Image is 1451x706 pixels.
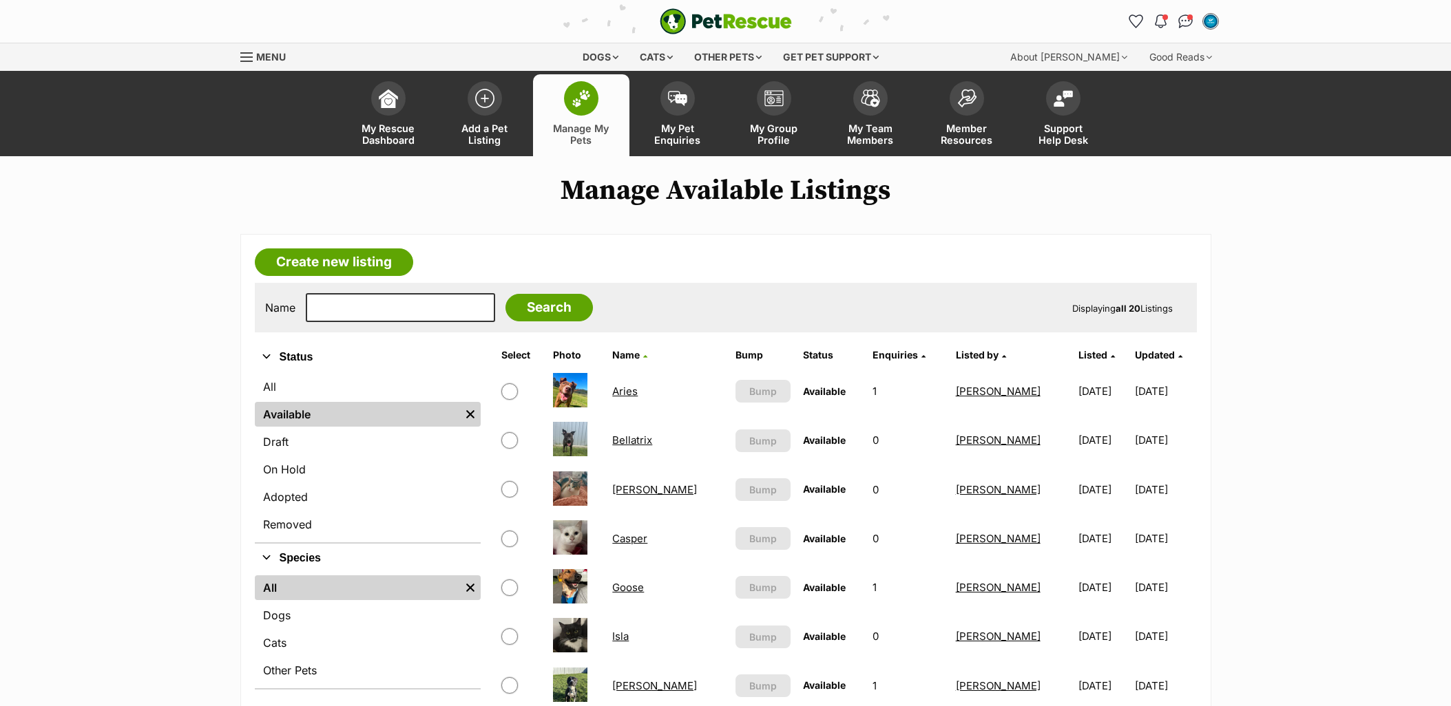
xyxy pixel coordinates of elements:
span: My Group Profile [743,122,805,146]
a: Aries [612,385,638,398]
button: Bump [735,380,791,403]
a: PetRescue [660,8,792,34]
a: Add a Pet Listing [437,74,533,156]
div: Other pets [685,43,771,71]
td: [DATE] [1135,416,1196,464]
th: Photo [547,344,605,366]
a: My Rescue Dashboard [340,74,437,156]
a: All [255,575,460,600]
td: [DATE] [1073,367,1134,415]
a: Draft [255,429,481,454]
span: Available [803,581,846,593]
div: Species [255,573,481,688]
span: My Pet Enquiries [647,122,709,146]
span: Bump [749,630,777,644]
button: Bump [735,478,791,501]
input: Search [505,294,593,321]
button: Bump [735,674,791,697]
a: Create new listing [255,248,413,276]
img: add-pet-listing-icon-0afa8454b4691262ce3f59096e99ab1cd57d4a30225e0717b998d2c9b9846f56.svg [475,89,494,108]
a: [PERSON_NAME] [612,483,697,496]
img: group-profile-icon-3fa3cf56718a62981997c0bc7e787c4b2cf8bcc04b72c1350f741eb67cf2f40e.svg [764,90,784,107]
a: Dogs [255,603,481,628]
td: 1 [867,564,948,611]
a: All [255,374,481,399]
span: Displaying Listings [1072,303,1173,314]
td: 0 [867,416,948,464]
a: Listed by [956,349,1006,361]
span: My Team Members [839,122,901,146]
img: manage-my-pets-icon-02211641906a0b7f246fdf0571729dbe1e7629f14944591b6c1af311fb30b64b.svg [572,89,591,107]
div: Status [255,372,481,542]
a: [PERSON_NAME] [956,581,1041,594]
a: Manage My Pets [533,74,629,156]
a: Support Help Desk [1015,74,1111,156]
span: Bump [749,678,777,693]
strong: all 20 [1116,303,1140,314]
span: Available [803,679,846,691]
span: Bump [749,482,777,497]
span: translation missing: en.admin.listings.index.attributes.enquiries [873,349,918,361]
img: team-members-icon-5396bd8760b3fe7c0b43da4ab00e1e3bb1a5d9ba89233759b79545d2d3fc5d0d.svg [861,89,880,107]
a: Removed [255,512,481,537]
td: [DATE] [1073,466,1134,513]
a: [PERSON_NAME] [956,630,1041,643]
a: Other Pets [255,658,481,683]
a: [PERSON_NAME] [956,679,1041,692]
a: My Pet Enquiries [629,74,726,156]
button: Bump [735,576,791,599]
th: Status [797,344,866,366]
span: Available [803,483,846,495]
span: Bump [749,580,777,595]
span: Available [803,533,846,544]
td: [DATE] [1073,612,1134,660]
a: Adopted [255,484,481,509]
span: Manage My Pets [550,122,612,146]
td: 1 [867,367,948,415]
td: 0 [867,466,948,513]
img: pet-enquiries-icon-7e3ad2cf08bfb03b45e93fb7055b45f3efa6380592205ae92323e6603595dc1f.svg [668,91,687,106]
a: Cats [255,630,481,655]
img: Emily Middleton profile pic [1204,14,1218,28]
a: Name [612,349,647,361]
a: Enquiries [873,349,926,361]
td: [DATE] [1135,367,1196,415]
span: Available [803,630,846,642]
a: Casper [612,532,647,545]
a: Listed [1078,349,1115,361]
div: Dogs [573,43,628,71]
span: My Rescue Dashboard [357,122,419,146]
img: help-desk-icon-fdf02630f3aa405de69fd3d07c3f3aa587a6932b1a1747fa1d2bba05be0121f9.svg [1054,90,1073,107]
button: Bump [735,527,791,550]
td: [DATE] [1073,515,1134,562]
div: Cats [630,43,682,71]
th: Bump [730,344,797,366]
img: member-resources-icon-8e73f808a243e03378d46382f2149f9095a855e16c252ad45f914b54edf8863c.svg [957,89,977,107]
button: Status [255,348,481,366]
span: Add a Pet Listing [454,122,516,146]
a: Member Resources [919,74,1015,156]
a: Favourites [1125,10,1147,32]
td: [DATE] [1135,564,1196,611]
span: Bump [749,531,777,546]
a: [PERSON_NAME] [612,679,697,692]
span: Listed [1078,349,1107,361]
a: [PERSON_NAME] [956,385,1041,398]
a: Available [255,402,460,427]
button: Species [255,549,481,567]
button: Bump [735,429,791,452]
img: notifications-46538b983faf8c2785f20acdc204bb7945ddae34d4c08c2a6579f10ce5e182be.svg [1155,14,1166,28]
div: About [PERSON_NAME] [1001,43,1137,71]
span: Support Help Desk [1032,122,1094,146]
td: [DATE] [1135,612,1196,660]
img: chat-41dd97257d64d25036548639549fe6c8038ab92f7586957e7f3b1b290dea8141.svg [1178,14,1193,28]
td: [DATE] [1135,515,1196,562]
div: Get pet support [773,43,888,71]
a: Updated [1135,349,1182,361]
a: Conversations [1175,10,1197,32]
button: My account [1200,10,1222,32]
td: [DATE] [1073,564,1134,611]
th: Select [496,344,547,366]
img: dashboard-icon-eb2f2d2d3e046f16d808141f083e7271f6b2e854fb5c12c21221c1fb7104beca.svg [379,89,398,108]
a: Remove filter [460,402,481,427]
